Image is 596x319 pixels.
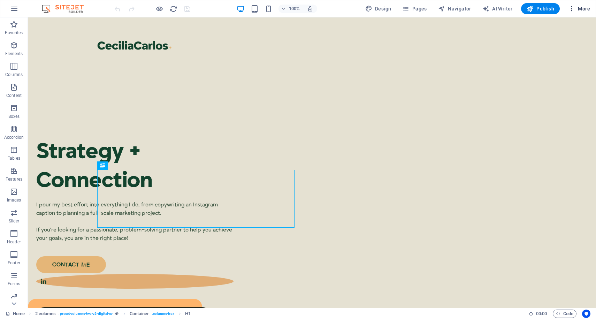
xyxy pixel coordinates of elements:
p: Footer [8,260,20,266]
a: Click to cancel selection. Double-click to open Pages [6,310,25,318]
button: Design [362,3,394,14]
p: Boxes [8,114,20,119]
h6: Session time [529,310,547,318]
span: Click to select. Double-click to edit [35,310,56,318]
span: . columns-box [152,310,174,318]
button: Navigator [435,3,474,14]
button: More [565,3,593,14]
span: Click to select. Double-click to edit [130,310,149,318]
button: Code [553,310,576,318]
button: 100% [278,5,303,13]
span: Code [556,310,573,318]
h6: 100% [289,5,300,13]
p: Tables [8,155,20,161]
button: Usercentrics [582,310,590,318]
p: Header [7,239,21,245]
span: Navigator [438,5,471,12]
span: : [541,311,542,316]
img: Editor Logo [40,5,92,13]
div: Design (Ctrl+Alt+Y) [362,3,394,14]
p: Slider [9,218,20,224]
p: Accordion [4,135,24,140]
span: Publish [527,5,554,12]
span: AI Writer [482,5,513,12]
button: AI Writer [480,3,515,14]
span: Click to select. Double-click to edit [185,310,191,318]
p: Features [6,176,22,182]
p: Elements [5,51,23,56]
span: Pages [402,5,427,12]
span: 00 00 [536,310,547,318]
i: This element is a customizable preset [115,312,119,316]
button: reload [169,5,177,13]
p: Forms [8,281,20,287]
i: Reload page [169,5,177,13]
i: On resize automatically adjust zoom level to fit chosen device. [307,6,313,12]
span: . preset-columns-two-v2-digital-cv [59,310,113,318]
button: Pages [399,3,429,14]
p: Images [7,197,21,203]
span: More [568,5,590,12]
button: Click here to leave preview mode and continue editing [155,5,163,13]
p: Columns [5,72,23,77]
button: Publish [521,3,560,14]
span: Design [365,5,391,12]
p: Favorites [5,30,23,36]
p: Content [6,93,22,98]
nav: breadcrumb [35,310,191,318]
